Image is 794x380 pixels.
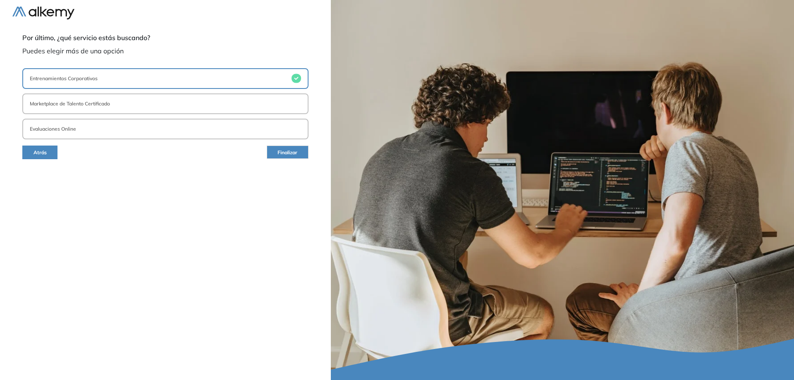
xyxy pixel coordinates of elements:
[267,146,309,159] button: Finalizar
[30,75,98,82] p: Entrenamientos Corporativos
[22,68,309,89] button: Entrenamientos Corporativos
[277,149,297,157] span: Finalizar
[22,93,309,114] button: Marketplace de Talento Certificado
[22,46,309,56] span: Puedes elegir más de una opción
[30,100,110,108] p: Marketplace de Talento Certificado
[22,33,309,43] span: Por último, ¿qué servicio estás buscando?
[22,146,57,159] button: Atrás
[30,125,76,133] p: Evaluaciones Online
[22,119,309,139] button: Evaluaciones Online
